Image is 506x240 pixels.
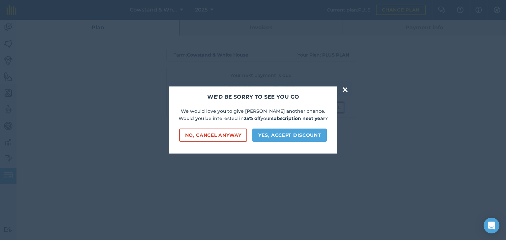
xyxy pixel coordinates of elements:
button: × [341,83,349,96]
strong: 25% off [244,115,261,121]
p: We would love you to give [PERSON_NAME] another chance. Would you be interested in your ? [175,108,331,122]
div: Open Intercom Messenger [484,218,499,233]
h2: We'd be sorry to see you go [175,93,331,101]
button: Yes, accept discount [252,129,327,142]
strong: subscription next year [271,115,325,121]
button: No, cancel anyway [179,129,247,142]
